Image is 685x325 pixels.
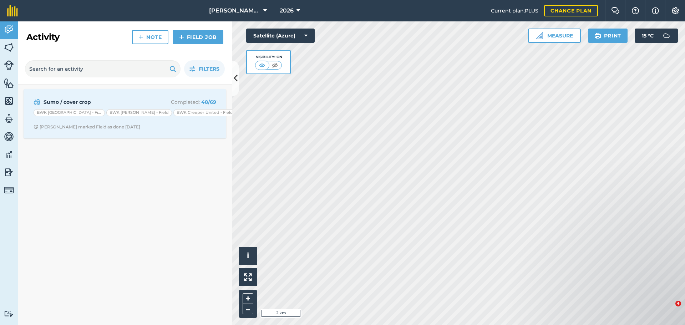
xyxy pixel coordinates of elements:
img: Ruler icon [536,32,543,39]
img: Clock with arrow pointing clockwise [34,125,38,129]
img: Two speech bubbles overlapping with the left bubble in the forefront [611,7,620,14]
a: Note [132,30,168,44]
img: svg+xml;base64,PHN2ZyB4bWxucz0iaHR0cDovL3d3dy53My5vcmcvMjAwMC9zdmciIHdpZHRoPSIxNCIgaGVpZ2h0PSIyNC... [138,33,143,41]
img: svg+xml;base64,PD94bWwgdmVyc2lvbj0iMS4wIiBlbmNvZGluZz0idXRmLTgiPz4KPCEtLSBHZW5lcmF0b3I6IEFkb2JlIE... [34,98,40,106]
div: Visibility: On [255,54,282,60]
img: svg+xml;base64,PD94bWwgdmVyc2lvbj0iMS4wIiBlbmNvZGluZz0idXRmLTgiPz4KPCEtLSBHZW5lcmF0b3I6IEFkb2JlIE... [4,310,14,317]
img: fieldmargin Logo [7,5,18,16]
button: – [243,304,253,314]
span: Filters [199,65,219,73]
input: Search for an activity [25,60,181,77]
img: svg+xml;base64,PHN2ZyB4bWxucz0iaHR0cDovL3d3dy53My5vcmcvMjAwMC9zdmciIHdpZHRoPSI1MCIgaGVpZ2h0PSI0MC... [270,62,279,69]
img: svg+xml;base64,PHN2ZyB4bWxucz0iaHR0cDovL3d3dy53My5vcmcvMjAwMC9zdmciIHdpZHRoPSI1NiIgaGVpZ2h0PSI2MC... [4,42,14,53]
img: svg+xml;base64,PHN2ZyB4bWxucz0iaHR0cDovL3d3dy53My5vcmcvMjAwMC9zdmciIHdpZHRoPSIxOSIgaGVpZ2h0PSIyNC... [169,65,176,73]
img: svg+xml;base64,PHN2ZyB4bWxucz0iaHR0cDovL3d3dy53My5vcmcvMjAwMC9zdmciIHdpZHRoPSIxOSIgaGVpZ2h0PSIyNC... [594,31,601,40]
img: svg+xml;base64,PHN2ZyB4bWxucz0iaHR0cDovL3d3dy53My5vcmcvMjAwMC9zdmciIHdpZHRoPSI1NiIgaGVpZ2h0PSI2MC... [4,78,14,88]
button: i [239,247,257,265]
p: Completed : [159,98,216,106]
button: Filters [184,60,225,77]
button: Satellite (Azure) [246,29,315,43]
img: svg+xml;base64,PD94bWwgdmVyc2lvbj0iMS4wIiBlbmNvZGluZz0idXRmLTgiPz4KPCEtLSBHZW5lcmF0b3I6IEFkb2JlIE... [4,24,14,35]
a: Change plan [544,5,598,16]
span: 4 [675,301,681,306]
a: Field Job [173,30,223,44]
button: Print [588,29,628,43]
button: Measure [528,29,581,43]
div: BWK [GEOGRAPHIC_DATA] - Field [34,109,105,116]
img: Four arrows, one pointing top left, one top right, one bottom right and the last bottom left [244,273,252,281]
img: svg+xml;base64,PD94bWwgdmVyc2lvbj0iMS4wIiBlbmNvZGluZz0idXRmLTgiPz4KPCEtLSBHZW5lcmF0b3I6IEFkb2JlIE... [4,113,14,124]
a: Sumo / cover cropCompleted: 48/69BWK [GEOGRAPHIC_DATA] - FieldBWK [PERSON_NAME] - FieldBWK Creepe... [28,93,222,134]
img: A question mark icon [631,7,640,14]
img: svg+xml;base64,PD94bWwgdmVyc2lvbj0iMS4wIiBlbmNvZGluZz0idXRmLTgiPz4KPCEtLSBHZW5lcmF0b3I6IEFkb2JlIE... [4,149,14,160]
span: 15 ° C [642,29,654,43]
img: svg+xml;base64,PHN2ZyB4bWxucz0iaHR0cDovL3d3dy53My5vcmcvMjAwMC9zdmciIHdpZHRoPSIxNyIgaGVpZ2h0PSIxNy... [652,6,659,15]
img: svg+xml;base64,PHN2ZyB4bWxucz0iaHR0cDovL3d3dy53My5vcmcvMjAwMC9zdmciIHdpZHRoPSIxNCIgaGVpZ2h0PSIyNC... [179,33,184,41]
img: svg+xml;base64,PD94bWwgdmVyc2lvbj0iMS4wIiBlbmNvZGluZz0idXRmLTgiPz4KPCEtLSBHZW5lcmF0b3I6IEFkb2JlIE... [659,29,674,43]
strong: 48 / 69 [201,99,216,105]
iframe: Intercom live chat [661,301,678,318]
img: svg+xml;base64,PD94bWwgdmVyc2lvbj0iMS4wIiBlbmNvZGluZz0idXRmLTgiPz4KPCEtLSBHZW5lcmF0b3I6IEFkb2JlIE... [4,131,14,142]
span: i [247,251,249,260]
img: svg+xml;base64,PD94bWwgdmVyc2lvbj0iMS4wIiBlbmNvZGluZz0idXRmLTgiPz4KPCEtLSBHZW5lcmF0b3I6IEFkb2JlIE... [4,167,14,178]
span: [PERSON_NAME] Hayleys Partnership [209,6,260,15]
img: svg+xml;base64,PHN2ZyB4bWxucz0iaHR0cDovL3d3dy53My5vcmcvMjAwMC9zdmciIHdpZHRoPSI1NiIgaGVpZ2h0PSI2MC... [4,96,14,106]
div: [PERSON_NAME] marked Field as done [DATE] [34,124,140,130]
img: svg+xml;base64,PHN2ZyB4bWxucz0iaHR0cDovL3d3dy53My5vcmcvMjAwMC9zdmciIHdpZHRoPSI1MCIgaGVpZ2h0PSI0MC... [258,62,267,69]
img: svg+xml;base64,PD94bWwgdmVyc2lvbj0iMS4wIiBlbmNvZGluZz0idXRmLTgiPz4KPCEtLSBHZW5lcmF0b3I6IEFkb2JlIE... [4,60,14,70]
div: BWK [PERSON_NAME] - Field [106,109,172,116]
span: Current plan : PLUS [491,7,538,15]
img: A cog icon [671,7,680,14]
h2: Activity [26,31,60,43]
span: 2026 [280,6,294,15]
div: BWK Creeper United - Field [173,109,236,116]
strong: Sumo / cover crop [44,98,157,106]
button: 15 °C [635,29,678,43]
img: svg+xml;base64,PD94bWwgdmVyc2lvbj0iMS4wIiBlbmNvZGluZz0idXRmLTgiPz4KPCEtLSBHZW5lcmF0b3I6IEFkb2JlIE... [4,185,14,195]
button: + [243,293,253,304]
